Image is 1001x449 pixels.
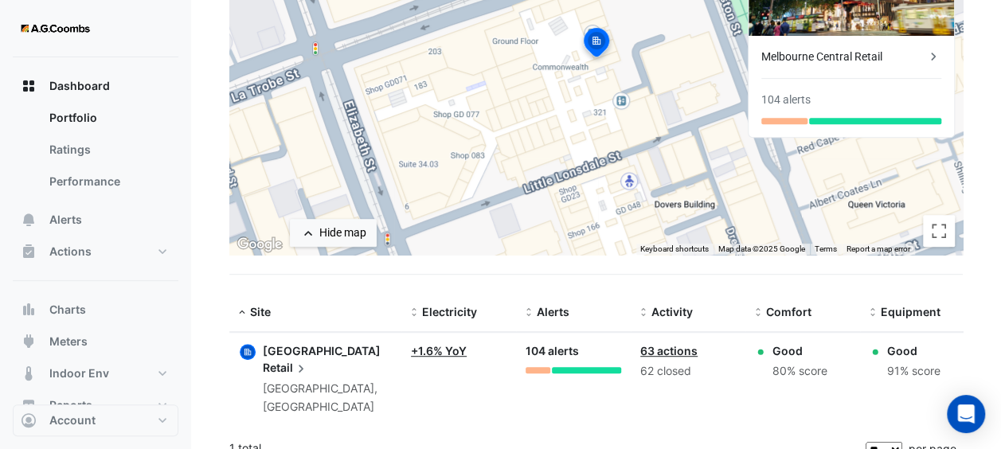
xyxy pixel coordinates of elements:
div: 104 alerts [526,342,621,361]
a: Performance [37,166,178,197]
span: Meters [49,334,88,349]
span: Charts [49,302,86,318]
div: Dashboard [13,102,178,204]
app-icon: Meters [21,334,37,349]
button: Reports [13,389,178,421]
button: Indoor Env [13,357,178,389]
app-icon: Dashboard [21,78,37,94]
a: Open this area in Google Maps (opens a new window) [233,234,286,255]
a: Portfolio [37,102,178,134]
button: Charts [13,294,178,326]
span: Electricity [422,305,477,318]
span: Activity [651,305,693,318]
app-icon: Reports [21,397,37,413]
span: Dashboard [49,78,110,94]
div: 80% score [772,362,827,381]
app-icon: Alerts [21,212,37,228]
img: Google [233,234,286,255]
button: Alerts [13,204,178,236]
span: Site [250,305,271,318]
div: [GEOGRAPHIC_DATA], [GEOGRAPHIC_DATA] [263,380,392,416]
span: [GEOGRAPHIC_DATA] [263,344,381,357]
button: Hide map [290,219,377,247]
div: 91% score [887,362,940,381]
button: Keyboard shortcuts [640,244,709,255]
button: Dashboard [13,70,178,102]
button: Meters [13,326,178,357]
app-icon: Charts [21,302,37,318]
span: Actions [49,244,92,260]
div: Good [772,342,827,359]
img: Company Logo [19,13,91,45]
span: Retail [263,359,309,377]
div: Melbourne Central Retail [761,49,925,65]
a: Report a map error [847,244,910,253]
app-icon: Indoor Env [21,365,37,381]
span: Comfort [766,305,811,318]
a: +1.6% YoY [411,344,467,357]
button: Actions [13,236,178,267]
span: Alerts [49,212,82,228]
span: Map data ©2025 Google [718,244,805,253]
img: site-pin-selected.svg [579,25,614,64]
a: 63 actions [640,344,698,357]
a: Ratings [37,134,178,166]
span: Indoor Env [49,365,109,381]
span: Alerts [537,305,569,318]
span: Account [49,412,96,428]
span: Reports [49,397,92,413]
a: Terms (opens in new tab) [815,244,837,253]
button: Toggle fullscreen view [923,215,955,247]
div: Hide map [319,224,366,241]
div: Open Intercom Messenger [947,395,985,433]
div: 104 alerts [761,92,811,108]
span: Equipment [881,305,940,318]
app-icon: Actions [21,244,37,260]
div: Good [887,342,940,359]
div: 62 closed [640,362,736,381]
button: Account [13,404,178,436]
